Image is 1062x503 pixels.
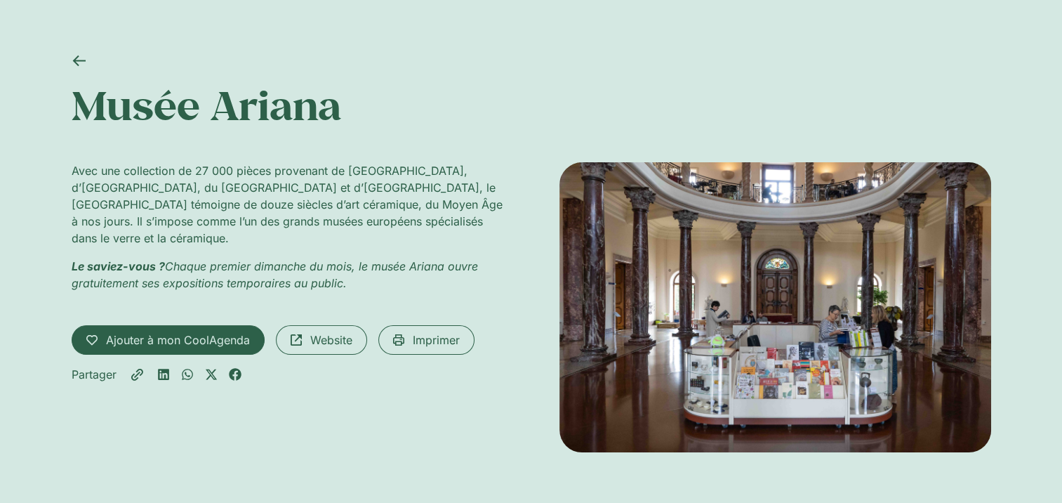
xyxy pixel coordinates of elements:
span: Imprimer [413,332,460,348]
div: Partager sur whatsapp [181,368,194,381]
p: Avec une collection de 27 000 pièces provenant de [GEOGRAPHIC_DATA], d’[GEOGRAPHIC_DATA], du [GEO... [72,162,503,247]
a: Ajouter à mon CoolAgenda [72,325,265,355]
span: Website [310,332,352,348]
a: Website [276,325,367,355]
div: Partager sur x-twitter [205,368,218,381]
strong: Le saviez-vous ? [72,259,165,273]
div: Partager sur facebook [229,368,241,381]
a: Imprimer [378,325,474,355]
em: Chaque premier dimanche du mois, le musée Ariana ouvre gratuitement ses expositions temporaires a... [72,259,478,290]
div: Partager [72,366,117,383]
h1: Musée Ariana [72,81,991,129]
span: Ajouter à mon CoolAgenda [106,332,250,348]
div: Partager sur linkedin [157,368,170,381]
